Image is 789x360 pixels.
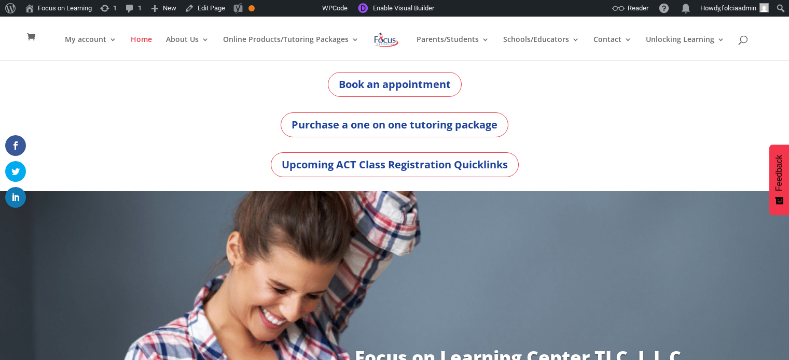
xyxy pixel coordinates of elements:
[417,36,489,60] a: Parents/Students
[722,4,756,12] span: folciaadmin
[328,72,462,97] a: Book an appointment
[264,2,322,15] img: Views over 48 hours. Click for more Jetpack Stats.
[131,36,152,60] a: Home
[593,36,632,60] a: Contact
[166,36,209,60] a: About Us
[769,145,789,215] button: Feedback - Show survey
[281,112,508,137] a: Purchase a one on one tutoring package
[373,31,400,49] img: Focus on Learning
[65,36,117,60] a: My account
[248,5,255,11] div: OK
[503,36,579,60] a: Schools/Educators
[223,36,359,60] a: Online Products/Tutoring Packages
[271,152,519,177] a: Upcoming ACT Class Registration Quicklinks
[646,36,725,60] a: Unlocking Learning
[774,155,784,191] span: Feedback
